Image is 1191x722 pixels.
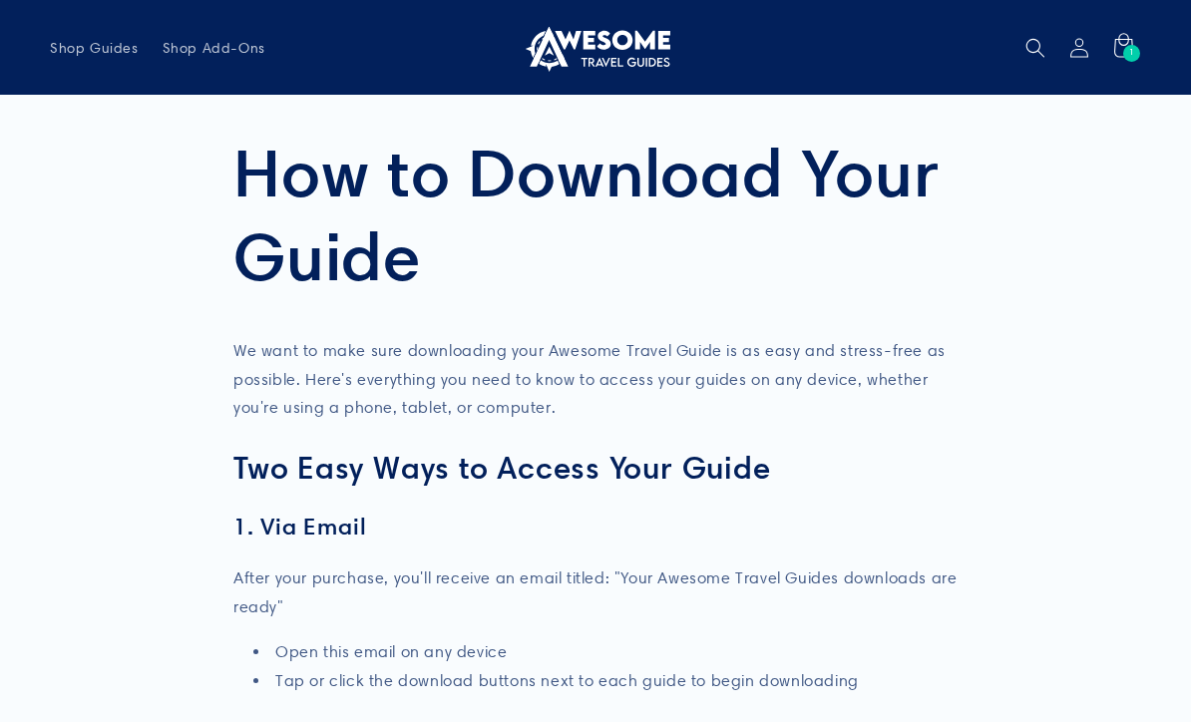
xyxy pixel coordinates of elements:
[253,638,958,667] li: Open this email on any device
[50,39,139,57] span: Shop Guides
[233,337,958,423] p: We want to make sure downloading your Awesome Travel Guide is as easy and stress-free as possible...
[514,16,678,79] a: Awesome Travel Guides
[233,449,958,487] h2: Two Easy Ways to Access Your Guide
[253,667,958,696] li: Tap or click the download buttons next to each guide to begin downloading
[233,564,958,622] p: After your purchase, you'll receive an email titled: "Your Awesome Travel Guides downloads are re...
[163,39,265,57] span: Shop Add-Ons
[38,27,151,69] a: Shop Guides
[151,27,277,69] a: Shop Add-Ons
[1129,45,1135,62] span: 1
[233,131,958,296] h1: How to Download Your Guide
[1013,26,1057,70] summary: Search
[233,513,958,541] h3: 1. Via Email
[521,24,670,72] img: Awesome Travel Guides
